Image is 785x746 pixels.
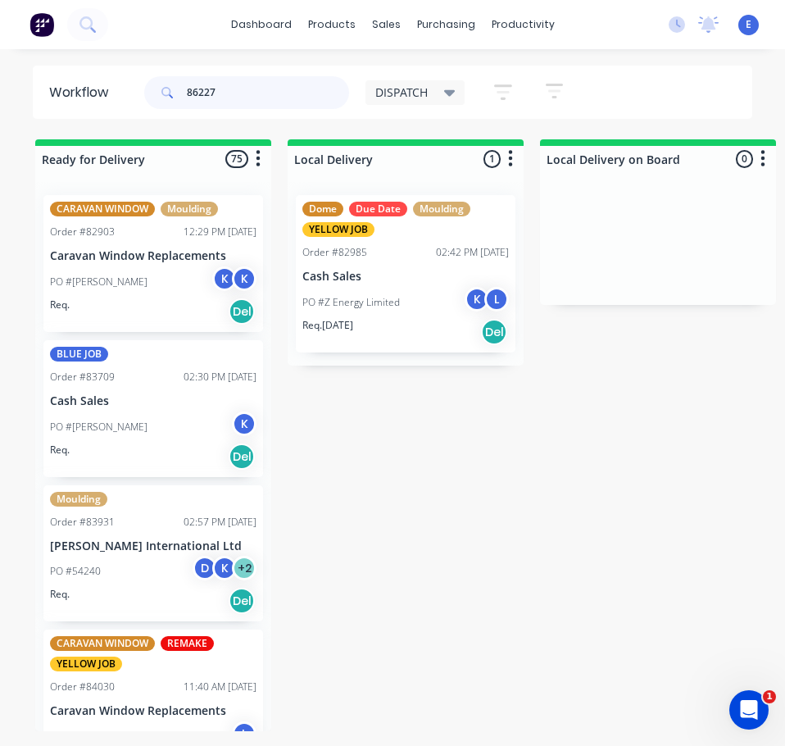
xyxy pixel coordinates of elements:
span: DISPATCH [375,84,428,101]
div: purchasing [409,12,483,37]
div: CARAVAN WINDOWMouldingOrder #8290312:29 PM [DATE]Caravan Window ReplacementsPO #[PERSON_NAME]KKRe... [43,195,263,332]
p: PO #[PERSON_NAME] [50,275,147,289]
div: L [232,721,256,746]
p: Cash Sales [50,394,256,408]
span: 1 [763,690,776,703]
p: Req. [50,298,70,312]
input: Search for orders... [187,76,349,109]
p: PO #[PERSON_NAME] [50,730,147,744]
div: 02:30 PM [DATE] [184,370,256,384]
div: DomeDue DateMouldingYELLOW JOBOrder #8298502:42 PM [DATE]Cash SalesPO #Z Energy LimitedKLReq.[DAT... [296,195,515,353]
p: Cash Sales [302,270,509,284]
div: Order #84030 [50,680,115,694]
iframe: Intercom live chat [729,690,769,730]
div: CARAVAN WINDOW [50,636,155,651]
div: productivity [483,12,563,37]
div: 11:40 AM [DATE] [184,680,256,694]
p: Req. [DATE] [302,318,353,333]
div: Del [229,444,255,470]
div: 02:57 PM [DATE] [184,515,256,530]
div: Del [481,319,507,345]
div: Del [229,588,255,614]
div: BLUE JOBOrder #8370902:30 PM [DATE]Cash SalesPO #[PERSON_NAME]KReq.Del [43,340,263,477]
div: K [232,266,256,291]
div: Order #83931 [50,515,115,530]
div: Order #83709 [50,370,115,384]
div: REMAKE [161,636,214,651]
div: Due Date [349,202,407,216]
img: Factory [29,12,54,37]
div: products [300,12,364,37]
div: K [465,287,489,312]
p: Req. [50,587,70,602]
div: Del [229,298,255,325]
div: BLUE JOB [50,347,108,362]
div: D [193,556,217,580]
div: Workflow [49,83,116,102]
div: YELLOW JOB [302,222,374,237]
div: YELLOW JOB [50,657,122,671]
a: dashboard [223,12,300,37]
div: MouldingOrder #8393102:57 PM [DATE][PERSON_NAME] International LtdPO #54240DK+2Req.Del [43,485,263,622]
div: L [484,287,509,312]
div: + 2 [232,556,256,580]
span: E [746,17,751,32]
div: Moulding [50,492,107,507]
div: Dome [302,202,343,216]
p: [PERSON_NAME] International Ltd [50,539,256,553]
p: Caravan Window Replacements [50,249,256,263]
p: Req. [50,443,70,457]
div: K [232,412,256,436]
div: sales [364,12,409,37]
div: K [212,266,237,291]
p: PO #[PERSON_NAME] [50,420,147,434]
div: Moulding [413,202,470,216]
div: CARAVAN WINDOW [50,202,155,216]
div: 02:42 PM [DATE] [436,245,509,260]
div: 12:29 PM [DATE] [184,225,256,239]
p: Caravan Window Replacements [50,704,256,718]
p: PO #Z Energy Limited [302,295,400,310]
div: Moulding [161,202,218,216]
p: PO #54240 [50,564,101,579]
div: Order #82903 [50,225,115,239]
div: Order #82985 [302,245,367,260]
div: K [212,556,237,580]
